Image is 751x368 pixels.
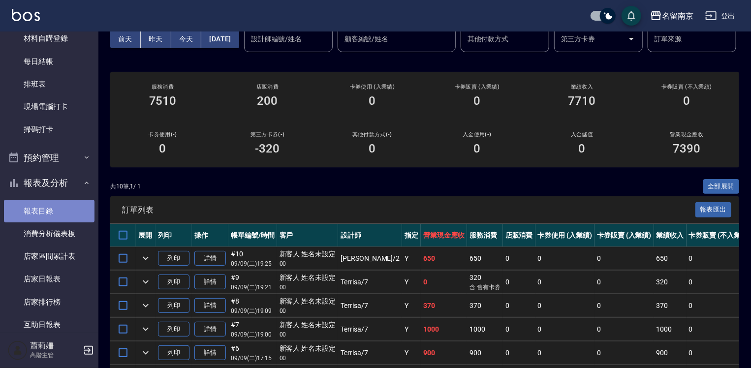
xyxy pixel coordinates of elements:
[474,94,481,108] h3: 0
[4,118,94,141] a: 掃碼打卡
[227,84,308,90] h2: 店販消費
[30,351,80,360] p: 高階主管
[503,294,535,317] td: 0
[701,7,739,25] button: 登出
[402,318,421,341] td: Y
[535,318,595,341] td: 0
[228,341,277,365] td: #6
[369,94,376,108] h3: 0
[338,341,402,365] td: Terrisa /7
[541,131,623,138] h2: 入金儲值
[231,330,275,339] p: 09/09 (二) 19:00
[673,142,701,155] h3: 7390
[280,283,336,292] p: 00
[624,31,639,47] button: Open
[194,322,226,337] a: 詳情
[467,247,503,270] td: 650
[503,318,535,341] td: 0
[110,30,141,48] button: 前天
[469,283,501,292] p: 含 舊有卡券
[579,142,586,155] h3: 0
[228,318,277,341] td: #7
[646,6,697,26] button: 名留南京
[158,298,189,313] button: 列印
[338,318,402,341] td: Terrisa /7
[535,271,595,294] td: 0
[421,294,467,317] td: 370
[535,341,595,365] td: 0
[231,259,275,268] p: 09/09 (二) 19:25
[535,247,595,270] td: 0
[194,298,226,313] a: 詳情
[4,73,94,95] a: 排班表
[503,247,535,270] td: 0
[231,354,275,363] p: 09/09 (二) 17:15
[654,341,687,365] td: 900
[280,273,336,283] div: 新客人 姓名未設定
[595,271,654,294] td: 0
[595,294,654,317] td: 0
[467,224,503,247] th: 服務消費
[421,318,467,341] td: 1000
[122,84,203,90] h3: 服務消費
[30,341,80,351] h5: 蕭莉姍
[4,95,94,118] a: 現場電腦打卡
[231,307,275,315] p: 09/09 (二) 19:09
[138,251,153,266] button: expand row
[4,268,94,290] a: 店家日報表
[280,259,336,268] p: 00
[437,131,518,138] h2: 入金使用(-)
[646,84,727,90] h2: 卡券販賣 (不入業績)
[541,84,623,90] h2: 業績收入
[158,345,189,361] button: 列印
[4,291,94,313] a: 店家排行榜
[158,251,189,266] button: 列印
[192,224,228,247] th: 操作
[568,94,596,108] h3: 7710
[646,131,727,138] h2: 營業現金應收
[122,131,203,138] h2: 卡券使用(-)
[159,142,166,155] h3: 0
[136,224,156,247] th: 展開
[421,247,467,270] td: 650
[467,341,503,365] td: 900
[421,271,467,294] td: 0
[4,313,94,336] a: 互助日報表
[338,224,402,247] th: 設計師
[695,205,732,214] a: 報表匯出
[280,330,336,339] p: 00
[402,224,421,247] th: 指定
[138,275,153,289] button: expand row
[277,224,339,247] th: 客戶
[227,131,308,138] h2: 第三方卡券(-)
[332,84,413,90] h2: 卡券使用 (入業績)
[662,10,693,22] div: 名留南京
[4,222,94,245] a: 消費分析儀表板
[280,307,336,315] p: 00
[467,318,503,341] td: 1000
[8,340,28,360] img: Person
[654,318,687,341] td: 1000
[503,224,535,247] th: 店販消費
[280,320,336,330] div: 新客人 姓名未設定
[338,271,402,294] td: Terrisa /7
[228,224,277,247] th: 帳單編號/時間
[4,245,94,268] a: 店家區間累計表
[467,294,503,317] td: 370
[402,247,421,270] td: Y
[257,94,278,108] h3: 200
[535,294,595,317] td: 0
[110,182,141,191] p: 共 10 筆, 1 / 1
[149,94,177,108] h3: 7510
[12,9,40,21] img: Logo
[595,341,654,365] td: 0
[421,341,467,365] td: 900
[595,224,654,247] th: 卡券販賣 (入業績)
[654,294,687,317] td: 370
[138,322,153,337] button: expand row
[280,354,336,363] p: 00
[703,179,740,194] button: 全部展開
[4,50,94,73] a: 每日結帳
[338,247,402,270] td: [PERSON_NAME] /2
[171,30,202,48] button: 今天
